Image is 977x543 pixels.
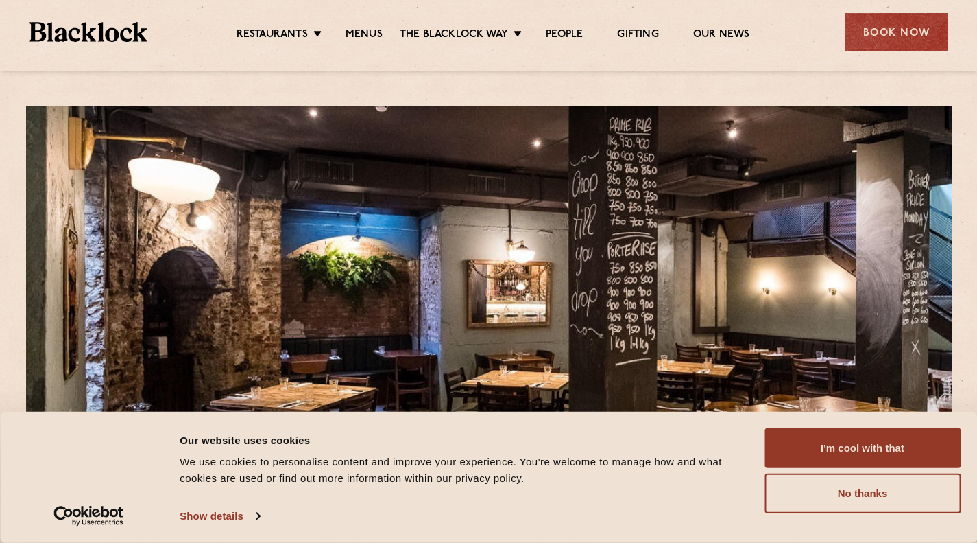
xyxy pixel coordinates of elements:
[764,428,961,468] button: I'm cool with that
[845,13,948,51] div: Book Now
[29,22,148,42] img: BL_Textured_Logo-footer-cropped.svg
[693,28,750,43] a: Our News
[546,28,583,43] a: People
[346,28,383,43] a: Menus
[180,432,749,448] div: Our website uses cookies
[180,454,749,487] div: We use cookies to personalise content and improve your experience. You're welcome to manage how a...
[764,474,961,513] button: No thanks
[29,506,149,527] a: Usercentrics Cookiebot - opens in a new window
[237,28,308,43] a: Restaurants
[180,506,259,527] a: Show details
[617,28,658,43] a: Gifting
[400,28,508,43] a: The Blacklock Way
